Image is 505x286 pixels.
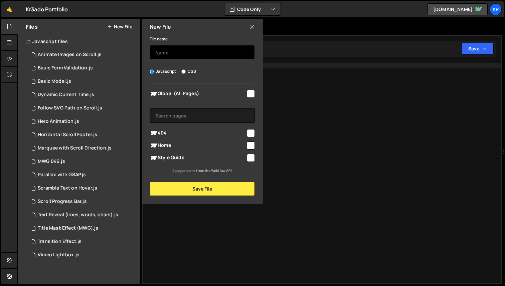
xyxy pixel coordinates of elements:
div: 16235/44388.js [26,182,140,195]
input: Name [150,45,255,60]
button: Code Only [224,3,281,15]
div: 16235/43725.js [26,195,140,208]
div: Text Reveal (lines, words, chars).js [38,212,118,218]
div: Basic Form Validation.js [38,65,93,71]
button: Save [461,43,494,55]
div: 16235/43727.js [26,168,140,182]
small: 4 pages come from the Webflow API [172,168,232,173]
input: Javascript [150,69,154,74]
div: Marquee with Scroll Direction.js [38,145,112,151]
label: File name [150,36,168,42]
div: 16235/43730.js [26,208,140,222]
div: 16235/43859.js [26,128,140,141]
div: Scroll Progress Bar.js [38,199,87,205]
a: [DOMAIN_NAME] [428,3,488,15]
div: 16235/43731.js [26,222,140,235]
div: 16235/43732.js [26,48,140,61]
div: 16235/44310.js [26,248,140,262]
div: Kr3ado Portfolio [26,5,68,13]
div: Transition Effect.js [38,239,81,245]
div: Hero Animation.js [38,118,79,124]
div: Title Mask Effect (MWG).js [38,225,98,231]
div: 16235/43854.js [26,155,140,168]
div: 16235/44153.js [26,61,140,75]
button: New File [107,24,132,29]
label: CSS [181,68,196,75]
div: Parallax with GSAP.js [38,172,86,178]
input: Search pages [150,108,255,123]
div: 16235/43728.js [26,115,140,128]
div: 16235/44390.js [26,235,140,248]
a: kr [490,3,502,15]
div: 16235/43729.js [26,141,140,155]
div: Dynamic Current Time.js [38,92,94,98]
span: Home [150,141,246,150]
div: 16235/43875.js [26,101,140,115]
input: CSS [181,69,186,74]
div: Animate Images on Scroll.js [38,52,102,58]
div: Scramble Text on Hover.js [38,185,97,191]
span: 404 [150,129,246,137]
div: Follow SVG Path on Scroll.js [38,105,102,111]
span: Style Guide [150,154,246,162]
div: MWG 046.js [38,159,65,165]
button: Save File [150,182,255,196]
div: Basic Modal.js [38,78,71,84]
h2: New File [150,23,171,30]
div: 16235/44151.js [26,75,140,88]
div: Horizontal Scroll Footer.js [38,132,97,138]
div: Vimeo Lightbox.js [38,252,79,258]
span: Global (All Pages) [150,90,246,98]
a: 🤙 [1,1,18,17]
h2: Files [26,23,38,30]
label: Javascript [150,68,176,75]
div: 16235/43726.js [26,88,140,101]
div: Javascript files [18,35,140,48]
